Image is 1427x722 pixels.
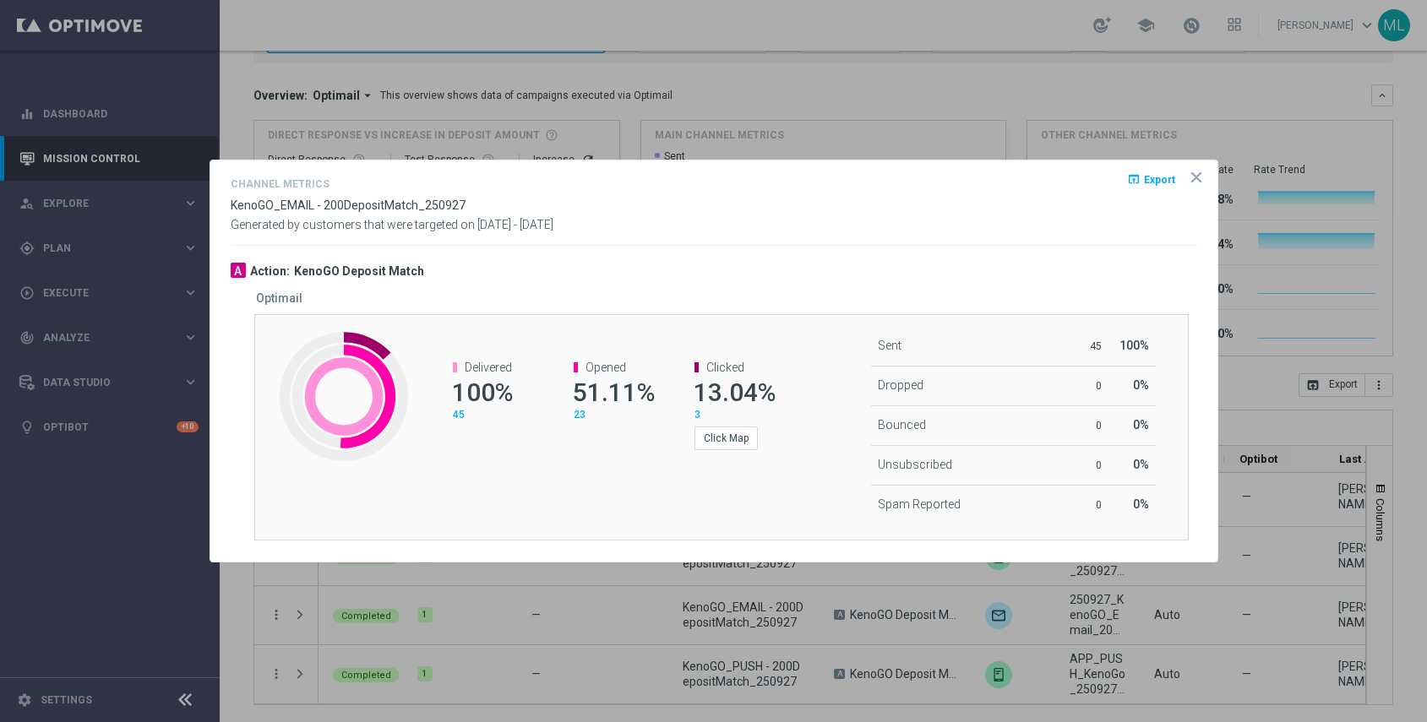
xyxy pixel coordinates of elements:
h4: Channel Metrics [231,178,330,190]
span: Clicked [706,361,744,374]
span: Generated by customers that were targeted on [231,218,475,231]
span: 51.11% [573,377,655,407]
span: Opened [586,361,626,374]
span: KenoGO_EMAIL - 200DepositMatch_250927 [231,198,466,212]
span: [DATE] - [DATE] [477,218,553,231]
h5: Optimail [256,291,302,305]
span: 45 [453,409,465,421]
h3: Action: [250,263,290,279]
span: Dropped [878,378,923,392]
span: Bounced [878,418,926,432]
p: 0 [1068,379,1102,393]
opti-icon: icon [1188,169,1205,186]
span: 100% [1119,339,1149,352]
span: Unsubscribed [878,458,952,471]
div: A [231,263,246,278]
span: 13.04% [694,377,776,407]
span: Export [1144,174,1175,186]
span: Spam Reported [878,497,961,511]
p: 45 [1068,339,1102,353]
button: Click Map [694,426,758,450]
span: 100% [452,377,513,407]
p: 0 [1068,459,1102,472]
i: open_in_browser [1127,172,1141,186]
h3: KenoGO Deposit Match [294,263,424,279]
button: open_in_browser Export [1125,169,1177,189]
span: 0% [1133,378,1149,392]
span: 0% [1133,418,1149,432]
p: 0 [1068,498,1102,512]
span: 0% [1133,497,1149,511]
span: 0% [1133,458,1149,471]
span: Sent [878,339,901,352]
span: 23 [574,409,586,421]
span: Delivered [465,361,512,374]
p: 0 [1068,419,1102,432]
span: 3 [694,409,700,421]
